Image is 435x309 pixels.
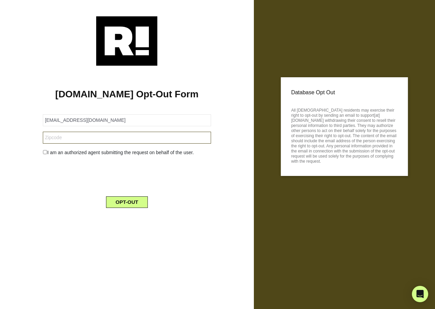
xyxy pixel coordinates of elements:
[38,149,216,156] div: I am an authorized agent submitting the request on behalf of the user.
[43,114,211,126] input: Email Address
[75,162,178,188] iframe: reCAPTCHA
[291,106,398,164] p: All [DEMOGRAPHIC_DATA] residents may exercise their right to opt-out by sending an email to suppo...
[291,87,398,98] p: Database Opt Out
[412,286,428,302] div: Open Intercom Messenger
[43,132,211,144] input: Zipcode
[10,88,244,100] h1: [DOMAIN_NAME] Opt-Out Form
[96,16,157,66] img: Retention.com
[106,196,148,208] button: OPT-OUT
